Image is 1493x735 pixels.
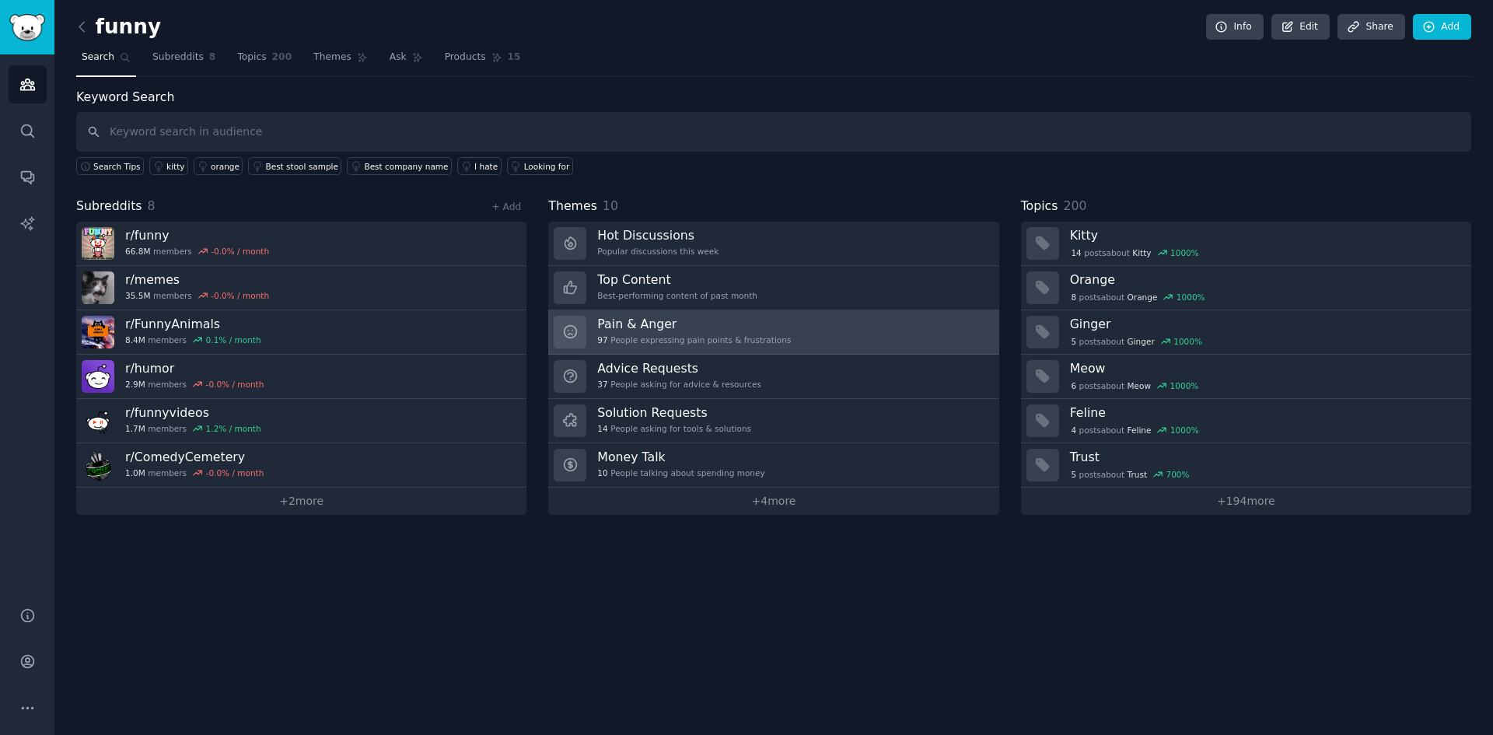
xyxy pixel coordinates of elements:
[82,51,114,65] span: Search
[76,222,526,266] a: r/funny66.8Mmembers-0.0% / month
[1177,292,1205,303] div: 1000 %
[597,334,607,345] span: 97
[125,334,261,345] div: members
[148,198,156,213] span: 8
[597,404,751,421] h3: Solution Requests
[1070,449,1460,465] h3: Trust
[76,310,526,355] a: r/FunnyAnimals8.4Mmembers0.1% / month
[524,161,570,172] div: Looking for
[597,467,607,478] span: 10
[125,271,269,288] h3: r/ memes
[1070,316,1460,332] h3: Ginger
[439,45,526,77] a: Products15
[1070,334,1204,348] div: post s about
[548,399,998,443] a: Solution Requests14People asking for tools & solutions
[9,14,45,41] img: GummySearch logo
[125,449,264,465] h3: r/ ComedyCemetery
[597,334,791,345] div: People expressing pain points & frustrations
[76,197,142,216] span: Subreddits
[125,246,269,257] div: members
[206,467,264,478] div: -0.0 % / month
[597,379,607,390] span: 37
[1128,469,1147,480] span: Trust
[211,290,269,301] div: -0.0 % / month
[209,51,216,65] span: 8
[1128,336,1155,347] span: Ginger
[93,161,141,172] span: Search Tips
[82,360,114,393] img: humor
[76,89,174,104] label: Keyword Search
[1413,14,1471,40] a: Add
[1021,488,1471,515] a: +194more
[237,51,266,65] span: Topics
[125,423,261,434] div: members
[194,157,243,175] a: orange
[211,246,269,257] div: -0.0 % / month
[1128,425,1152,436] span: Feline
[147,45,221,77] a: Subreddits8
[1021,197,1058,216] span: Topics
[125,246,150,257] span: 66.8M
[548,355,998,399] a: Advice Requests37People asking for advice & resources
[1071,336,1076,347] span: 5
[1173,336,1202,347] div: 1000 %
[206,379,264,390] div: -0.0 % / month
[1166,469,1190,480] div: 700 %
[76,399,526,443] a: r/funnyvideos1.7Mmembers1.2% / month
[1170,425,1199,436] div: 1000 %
[125,290,150,301] span: 35.5M
[1206,14,1264,40] a: Info
[1070,246,1201,260] div: post s about
[265,161,337,172] div: Best stool sample
[445,51,486,65] span: Products
[1070,404,1460,421] h3: Feline
[597,271,757,288] h3: Top Content
[76,15,161,40] h2: funny
[548,197,597,216] span: Themes
[1132,247,1151,258] span: Kitty
[457,157,502,175] a: I hate
[206,334,261,345] div: 0.1 % / month
[347,157,452,175] a: Best company name
[1070,227,1460,243] h3: Kitty
[313,51,351,65] span: Themes
[1063,198,1086,213] span: 200
[1070,467,1191,481] div: post s about
[308,45,373,77] a: Themes
[82,316,114,348] img: FunnyAnimals
[603,198,618,213] span: 10
[1071,380,1076,391] span: 6
[125,334,145,345] span: 8.4M
[76,443,526,488] a: r/ComedyCemetery1.0Mmembers-0.0% / month
[491,201,521,212] a: + Add
[76,157,144,175] button: Search Tips
[125,467,264,478] div: members
[76,355,526,399] a: r/humor2.9Mmembers-0.0% / month
[1021,310,1471,355] a: Ginger5postsaboutGinger1000%
[1170,380,1199,391] div: 1000 %
[125,227,269,243] h3: r/ funny
[1070,360,1460,376] h3: Meow
[597,379,761,390] div: People asking for advice & resources
[1070,290,1207,304] div: post s about
[1070,271,1460,288] h3: Orange
[125,379,145,390] span: 2.9M
[597,246,719,257] div: Popular discussions this week
[1021,266,1471,310] a: Orange8postsaboutOrange1000%
[548,310,998,355] a: Pain & Anger97People expressing pain points & frustrations
[474,161,498,172] div: I hate
[82,404,114,437] img: funnyvideos
[548,488,998,515] a: +4more
[390,51,407,65] span: Ask
[149,157,188,175] a: kitty
[211,161,240,172] div: orange
[1337,14,1404,40] a: Share
[597,423,607,434] span: 14
[597,360,761,376] h3: Advice Requests
[1071,292,1076,303] span: 8
[1170,247,1199,258] div: 1000 %
[1021,399,1471,443] a: Feline4postsaboutFeline1000%
[1128,292,1158,303] span: Orange
[1021,355,1471,399] a: Meow6postsaboutMeow1000%
[548,266,998,310] a: Top ContentBest-performing content of past month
